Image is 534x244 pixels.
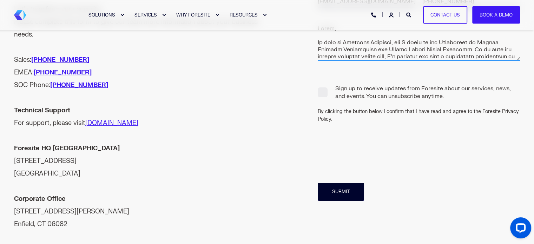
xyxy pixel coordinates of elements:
iframe: LiveChat chat widget [505,215,534,244]
span: [STREET_ADDRESS][PERSON_NAME] Enfield, CT 06082 [14,207,129,228]
a: Open Search [406,12,413,18]
strong: Corporate Office [14,195,66,203]
img: Foresite brand mark, a hexagon shape of blues with a directional arrow to the right hand side [14,10,26,20]
textarea: Lorem, Ip dolo si Ametcons Adipisci, eli S doeiu te inc Utlaboreet do Magnaa Enimadm Veniamquisn ... [318,21,520,61]
iframe: reCAPTCHA [318,141,408,162]
span: WHY FORESITE [176,12,210,18]
div: Expand SERVICES [162,13,166,17]
a: Back to Home [14,10,26,20]
div: Expand SOLUTIONS [120,13,124,17]
a: [PHONE_NUMBER] [50,81,108,89]
input: Submit [318,183,364,201]
div: [STREET_ADDRESS] [GEOGRAPHIC_DATA] [14,142,267,180]
a: [PHONE_NUMBER] [34,68,92,77]
strong: Technical Support [14,106,70,114]
div: Expand WHY FORESITE [215,13,219,17]
div: Expand RESOURCES [263,13,267,17]
a: Login [389,12,395,18]
a: Book a Demo [472,6,520,24]
strong: Foresite HQ [GEOGRAPHIC_DATA] [14,144,120,152]
div: For support, please visit [14,104,267,130]
span: RESOURCES [230,12,258,18]
span: Sign up to receive updates from Foresite about our services, news, and events. You can unsubscrib... [318,84,520,100]
span: SOLUTIONS [88,12,115,18]
a: Contact Us [423,6,467,24]
div: Sales: EMEA: SOC Phone: [14,54,267,92]
a: [PHONE_NUMBER] [31,56,89,64]
div: By clicking the button below I confirm that I have read and agree to the Foresite Privacy Policy. [318,108,527,123]
a: [DOMAIN_NAME] [85,119,138,127]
